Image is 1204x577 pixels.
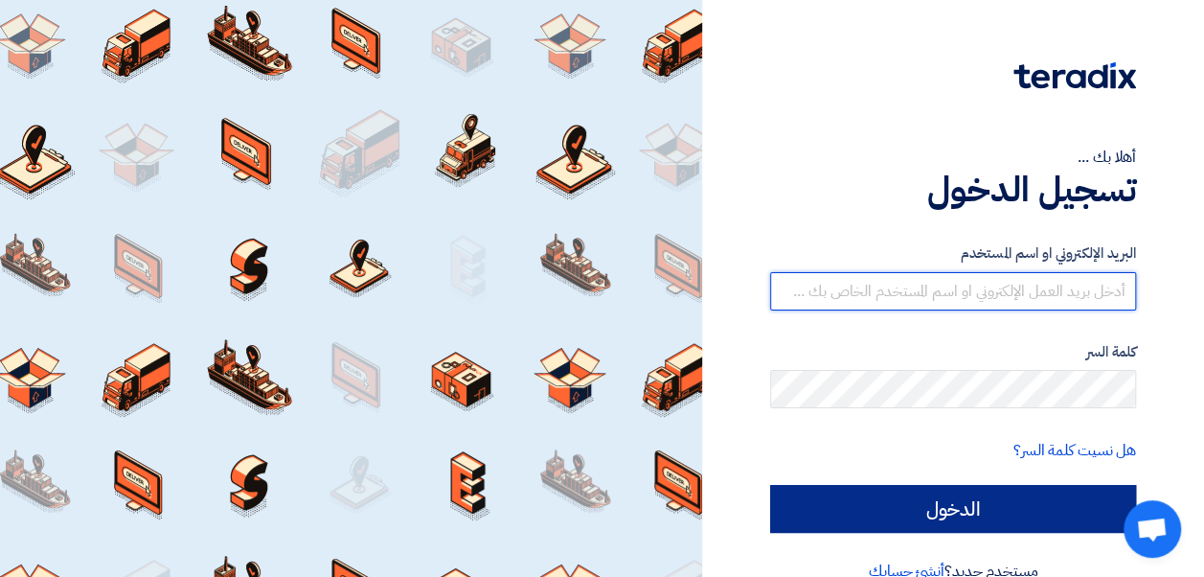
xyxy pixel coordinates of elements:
[770,242,1136,265] label: البريد الإلكتروني او اسم المستخدم
[1013,439,1136,462] a: هل نسيت كلمة السر؟
[770,272,1136,311] input: أدخل بريد العمل الإلكتروني او اسم المستخدم الخاص بك ...
[770,169,1136,211] h1: تسجيل الدخول
[770,341,1136,363] label: كلمة السر
[1013,62,1136,89] img: Teradix logo
[1124,500,1181,558] div: Open chat
[770,485,1136,533] input: الدخول
[770,146,1136,169] div: أهلا بك ...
